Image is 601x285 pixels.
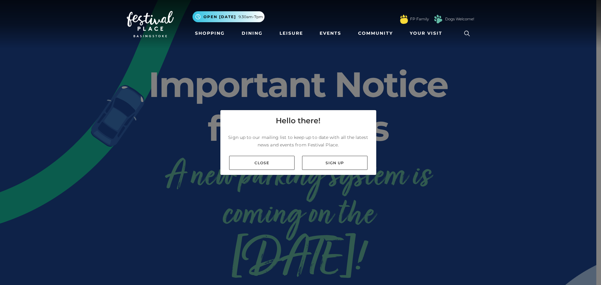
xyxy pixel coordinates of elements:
[276,115,321,126] h4: Hello there!
[410,16,429,22] a: FP Family
[356,28,395,39] a: Community
[239,14,263,20] span: 9.30am-7pm
[229,156,295,170] a: Close
[127,11,174,37] img: Festival Place Logo
[277,28,306,39] a: Leisure
[193,28,227,39] a: Shopping
[445,16,474,22] a: Dogs Welcome!
[410,30,442,37] span: Your Visit
[225,134,371,149] p: Sign up to our mailing list to keep up to date with all the latest news and events from Festival ...
[193,11,265,22] button: Open [DATE] 9.30am-7pm
[203,14,236,20] span: Open [DATE]
[302,156,367,170] a: Sign up
[239,28,265,39] a: Dining
[317,28,344,39] a: Events
[407,28,448,39] a: Your Visit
